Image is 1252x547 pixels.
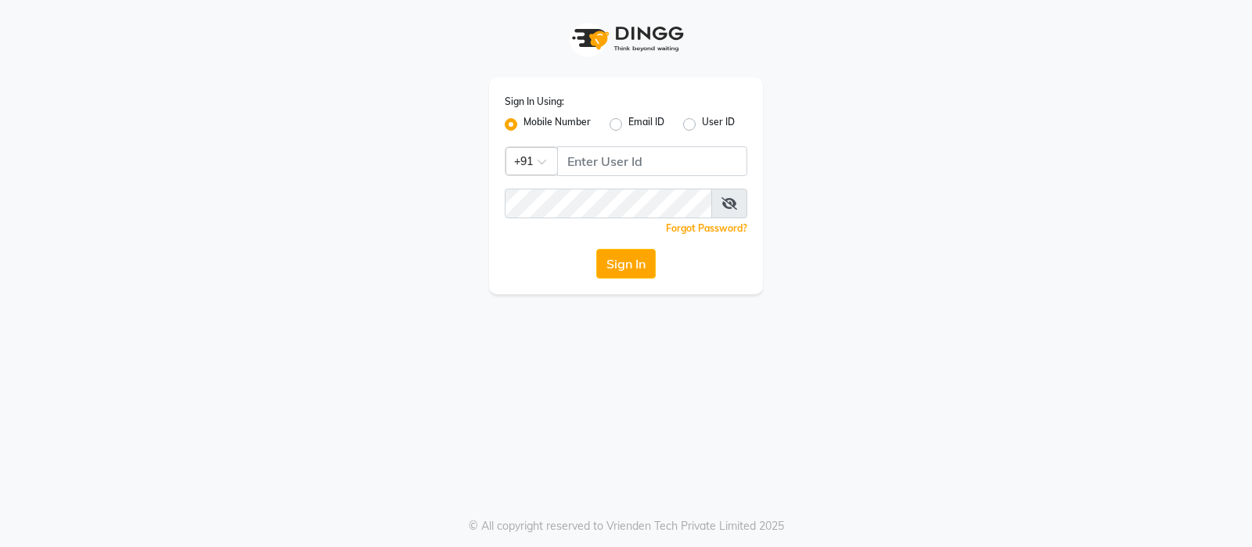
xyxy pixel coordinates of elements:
[505,189,712,218] input: Username
[596,249,656,279] button: Sign In
[666,222,747,234] a: Forgot Password?
[563,16,689,62] img: logo1.svg
[628,115,664,134] label: Email ID
[702,115,735,134] label: User ID
[523,115,591,134] label: Mobile Number
[505,95,564,109] label: Sign In Using:
[557,146,747,176] input: Username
